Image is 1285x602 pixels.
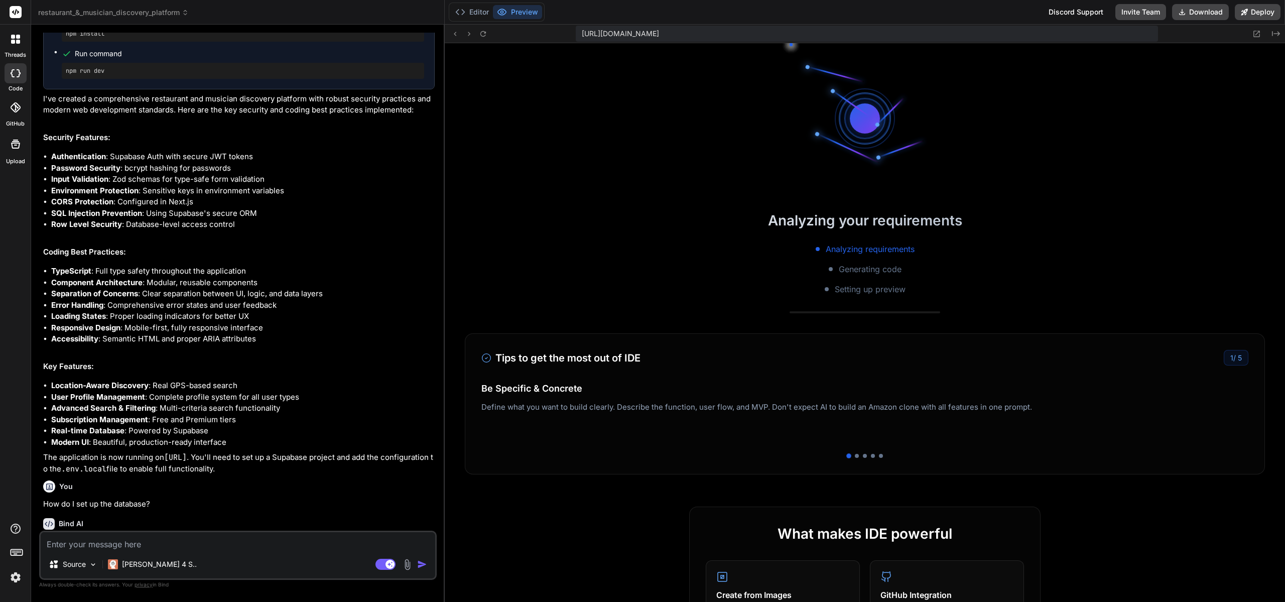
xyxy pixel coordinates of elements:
[51,174,108,184] strong: Input Validation
[51,392,435,403] li: : Complete profile system for all user types
[39,580,437,589] p: Always double-check its answers. Your in Bind
[9,84,23,93] label: code
[835,283,906,295] span: Setting up preview
[51,311,435,322] li: : Proper loading indicators for better UX
[51,311,106,321] strong: Loading States
[6,119,25,128] label: GitHub
[164,452,187,462] code: [URL]
[51,196,435,208] li: : Configured in Next.js
[43,247,435,258] h2: Coding Best Practices:
[481,382,1248,395] h4: Be Specific & Concrete
[51,380,435,392] li: : Real GPS-based search
[61,464,106,474] code: .env.local
[445,210,1285,231] h2: Analyzing your requirements
[51,219,122,229] strong: Row Level Security
[38,8,189,18] span: restaurant_&_musician_discovery_platform
[51,322,435,334] li: : Mobile-first, fully responsive interface
[1238,353,1242,362] span: 5
[51,266,435,277] li: : Full type safety throughout the application
[89,560,97,569] img: Pick Models
[51,185,435,197] li: : Sensitive keys in environment variables
[43,452,435,474] p: The application is now running on . You'll need to set up a Supabase project and add the configur...
[66,30,420,38] pre: npm install
[51,425,435,437] li: : Powered by Supabase
[63,559,86,569] p: Source
[51,392,145,402] strong: User Profile Management
[417,559,427,569] img: icon
[51,278,143,287] strong: Component Architecture
[826,243,915,255] span: Analyzing requirements
[51,437,89,447] strong: Modern UI
[51,208,142,218] strong: SQL Injection Prevention
[451,5,493,19] button: Editor
[51,381,149,390] strong: Location-Aware Discovery
[51,403,435,414] li: : Multi-criteria search functionality
[5,51,26,59] label: threads
[481,350,640,366] h3: Tips to get the most out of IDE
[7,569,24,586] img: settings
[51,174,435,185] li: : Zod schemas for type-safe form validation
[51,334,98,343] strong: Accessibility
[1115,4,1166,20] button: Invite Team
[59,519,83,529] h6: Bind AI
[51,277,435,289] li: : Modular, reusable components
[66,67,420,75] pre: npm run dev
[706,523,1024,544] h2: What makes IDE powerful
[51,266,91,276] strong: TypeScript
[51,323,120,332] strong: Responsive Design
[122,559,197,569] p: [PERSON_NAME] 4 S..
[1043,4,1109,20] div: Discord Support
[51,197,113,206] strong: CORS Protection
[51,414,435,426] li: : Free and Premium tiers
[108,559,118,569] img: Claude 4 Sonnet
[51,163,120,173] strong: Password Security
[1235,4,1280,20] button: Deploy
[135,581,153,587] span: privacy
[43,132,435,144] h2: Security Features:
[51,300,435,311] li: : Comprehensive error states and user feedback
[51,152,106,161] strong: Authentication
[51,151,435,163] li: : Supabase Auth with secure JWT tokens
[1172,4,1229,20] button: Download
[1230,353,1233,362] span: 1
[51,288,435,300] li: : Clear separation between UI, logic, and data layers
[51,426,124,435] strong: Real-time Database
[51,186,139,195] strong: Environment Protection
[582,29,659,39] span: [URL][DOMAIN_NAME]
[43,499,435,510] p: How do I set up the database?
[51,300,103,310] strong: Error Handling
[43,361,435,373] h2: Key Features:
[75,49,424,59] span: Run command
[51,333,435,345] li: : Semantic HTML and proper ARIA attributes
[51,208,435,219] li: : Using Supabase's secure ORM
[51,415,148,424] strong: Subscription Management
[51,163,435,174] li: : bcrypt hashing for passwords
[43,93,435,116] p: I've created a comprehensive restaurant and musician discovery platform with robust security prac...
[51,403,156,413] strong: Advanced Search & Filtering
[51,289,138,298] strong: Separation of Concerns
[839,263,902,275] span: Generating code
[1224,350,1248,366] div: /
[51,219,435,230] li: : Database-level access control
[51,437,435,448] li: : Beautiful, production-ready interface
[402,559,413,570] img: attachment
[59,481,73,492] h6: You
[493,5,542,19] button: Preview
[716,589,849,601] h4: Create from Images
[6,157,25,166] label: Upload
[880,589,1013,601] h4: GitHub Integration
